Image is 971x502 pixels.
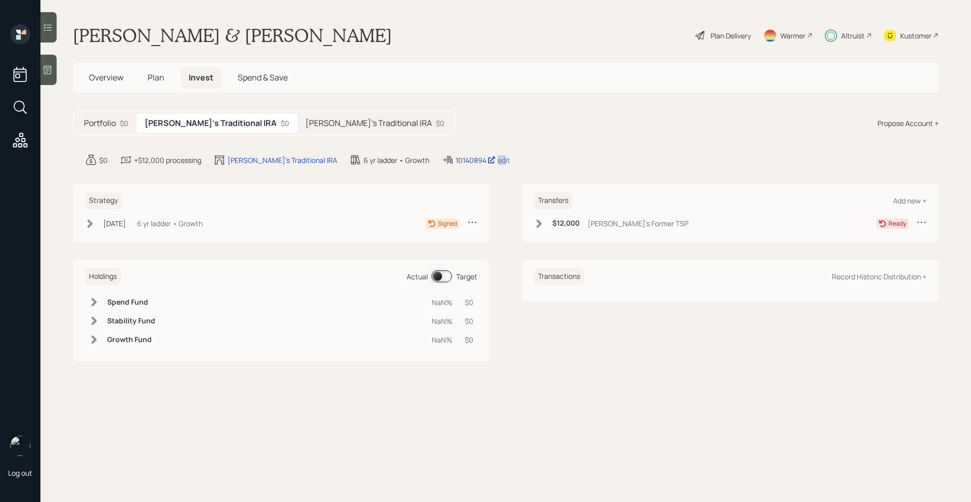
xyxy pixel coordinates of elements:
[498,155,510,165] div: edit
[438,219,457,228] div: Signed
[145,118,277,128] h5: [PERSON_NAME]'s Traditional IRA
[889,219,906,228] div: Ready
[432,316,453,326] div: NaN%
[780,30,806,41] div: Warmer
[893,196,926,205] div: Add new +
[465,316,473,326] div: $0
[432,334,453,345] div: NaN%
[465,297,473,308] div: $0
[137,218,203,229] div: 6 yr ladder • Growth
[148,72,164,83] span: Plan
[432,297,453,308] div: NaN%
[841,30,865,41] div: Altruist
[134,155,201,165] div: +$12,000 processing
[305,118,432,128] h5: [PERSON_NAME]'s Traditional IRA
[900,30,932,41] div: Kustomer
[364,155,429,165] div: 6 yr ladder • Growth
[711,30,751,41] div: Plan Delivery
[407,271,428,282] div: Actual
[465,334,473,345] div: $0
[238,72,288,83] span: Spend & Save
[99,155,108,165] div: $0
[456,155,496,165] div: 10140894
[877,118,939,129] div: Propose Account +
[534,192,572,209] h6: Transfers
[588,218,688,229] div: [PERSON_NAME]'s Former TSP
[456,271,477,282] div: Target
[107,336,155,344] h6: Growth Fund
[189,72,213,83] span: Invest
[534,268,584,285] h6: Transactions
[107,317,155,325] h6: Stability Fund
[107,298,155,307] h6: Spend Fund
[8,468,32,478] div: Log out
[552,219,580,228] h6: $12,000
[832,272,926,281] div: Record Historic Distribution +
[10,436,30,456] img: retirable_logo.png
[436,118,445,129] div: $0
[89,72,123,83] span: Overview
[281,118,289,129] div: $0
[84,118,116,128] h5: Portfolio
[73,24,392,47] h1: [PERSON_NAME] & [PERSON_NAME]
[103,218,126,229] div: [DATE]
[85,268,121,285] h6: Holdings
[120,118,128,129] div: $0
[228,155,337,165] div: [PERSON_NAME]'s Traditional IRA
[85,192,122,209] h6: Strategy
